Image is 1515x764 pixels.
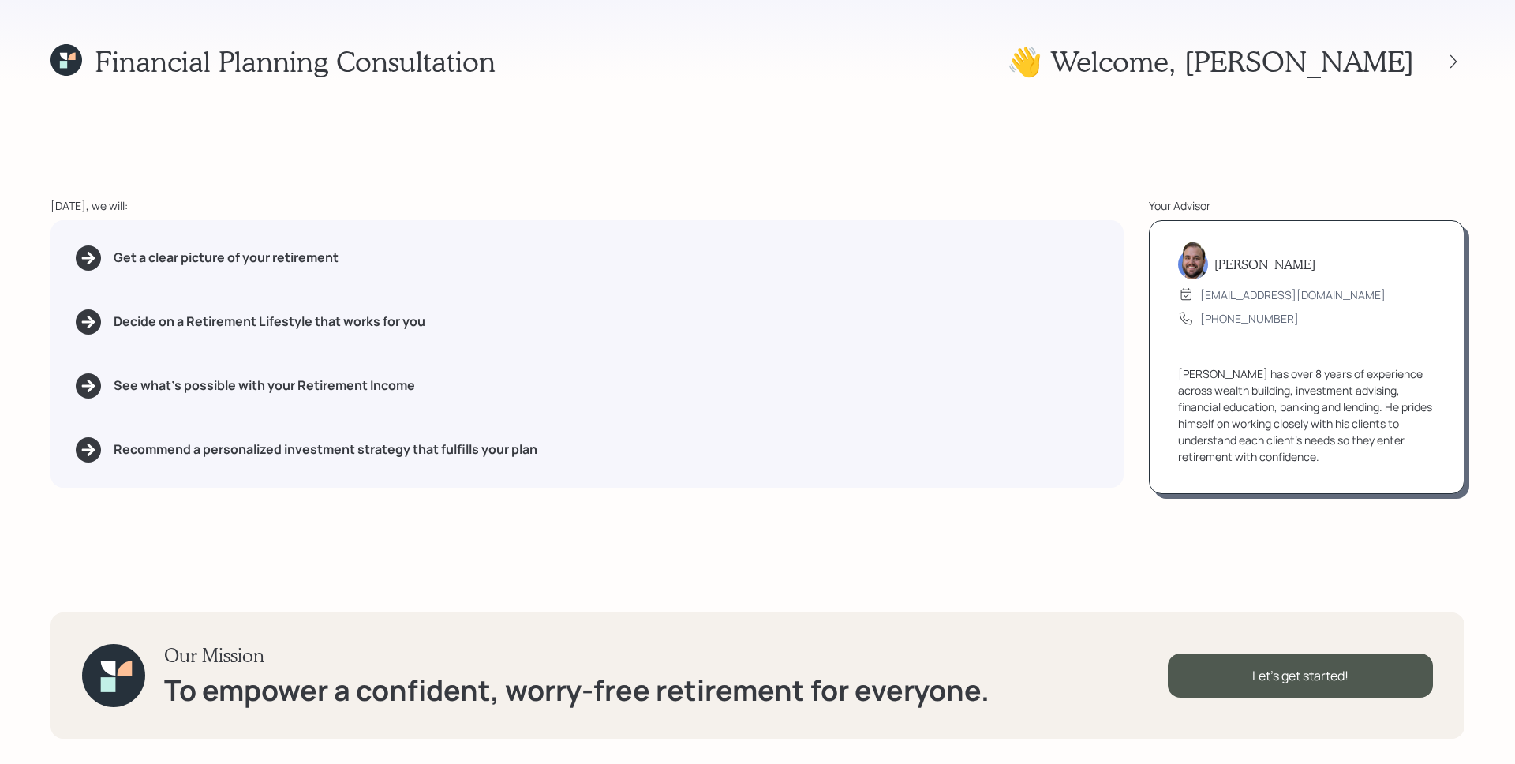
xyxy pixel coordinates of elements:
h3: Our Mission [164,644,989,667]
h1: To empower a confident, worry-free retirement for everyone. [164,673,989,707]
h5: Recommend a personalized investment strategy that fulfills your plan [114,442,537,457]
div: [PHONE_NUMBER] [1200,310,1299,327]
h1: 👋 Welcome , [PERSON_NAME] [1007,44,1414,78]
div: [DATE], we will: [50,197,1124,214]
h5: Decide on a Retirement Lifestyle that works for you [114,314,425,329]
div: Let's get started! [1168,654,1433,698]
div: [PERSON_NAME] has over 8 years of experience across wealth building, investment advising, financi... [1178,365,1435,465]
h5: Get a clear picture of your retirement [114,250,339,265]
h5: [PERSON_NAME] [1214,257,1315,272]
img: james-distasi-headshot.png [1178,242,1208,279]
h5: See what's possible with your Retirement Income [114,378,415,393]
div: [EMAIL_ADDRESS][DOMAIN_NAME] [1200,286,1386,303]
div: Your Advisor [1149,197,1464,214]
h1: Financial Planning Consultation [95,44,496,78]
